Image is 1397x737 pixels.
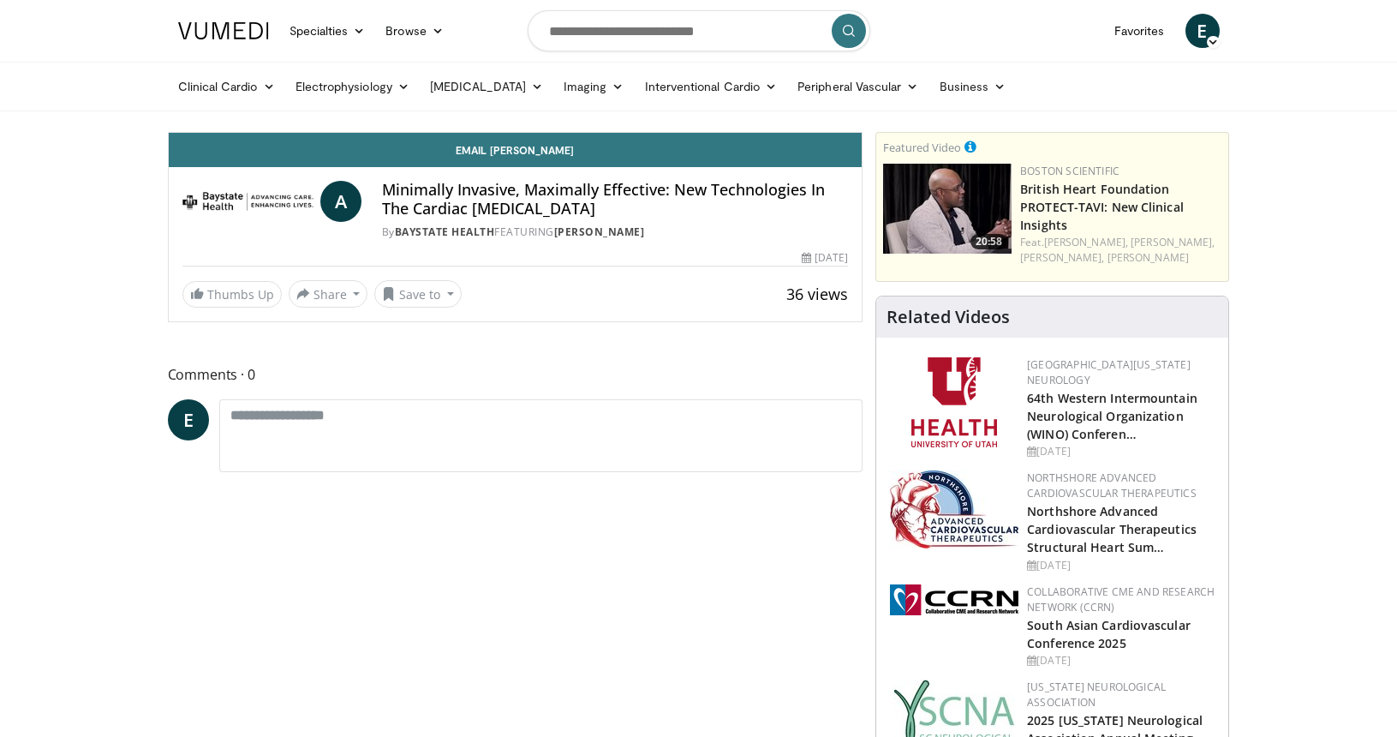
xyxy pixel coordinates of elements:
[1027,584,1215,614] a: Collaborative CME and Research Network (CCRN)
[890,584,1018,615] img: a04ee3ba-8487-4636-b0fb-5e8d268f3737.png.150x105_q85_autocrop_double_scale_upscale_version-0.2.png
[1027,470,1197,500] a: NorthShore Advanced Cardiovascular Therapeutics
[1020,181,1184,233] a: British Heart Foundation PROTECT-TAVI: New Clinical Insights
[169,133,863,167] a: Email [PERSON_NAME]
[182,281,282,308] a: Thumbs Up
[1020,250,1104,265] a: [PERSON_NAME],
[168,69,285,104] a: Clinical Cardio
[285,69,420,104] a: Electrophysiology
[970,234,1007,249] span: 20:58
[320,181,361,222] a: A
[553,69,635,104] a: Imaging
[1027,680,1166,710] a: [US_STATE] Neurological Association
[1027,444,1215,459] div: [DATE]
[635,69,788,104] a: Interventional Cardio
[374,280,462,308] button: Save to
[1020,164,1119,178] a: Boston Scientific
[1027,558,1215,573] div: [DATE]
[883,164,1012,254] img: 20bd0fbb-f16b-4abd-8bd0-1438f308da47.150x105_q85_crop-smart_upscale.jpg
[787,69,928,104] a: Peripheral Vascular
[1027,357,1191,387] a: [GEOGRAPHIC_DATA][US_STATE] Neurology
[382,225,848,240] div: By FEATURING
[887,307,1010,327] h4: Related Videos
[1020,235,1221,266] div: Feat.
[554,225,645,239] a: [PERSON_NAME]
[375,14,454,48] a: Browse
[1027,653,1215,668] div: [DATE]
[890,470,1018,548] img: 45d48ad7-5dc9-4e2c-badc-8ed7b7f471c1.jpg.150x105_q85_autocrop_double_scale_upscale_version-0.2.jpg
[168,399,209,440] a: E
[528,10,870,51] input: Search topics, interventions
[802,250,848,266] div: [DATE]
[420,69,553,104] a: [MEDICAL_DATA]
[1185,14,1220,48] a: E
[1027,617,1191,651] a: South Asian Cardiovascular Conference 2025
[289,280,368,308] button: Share
[1104,14,1175,48] a: Favorites
[395,225,495,239] a: Baystate Health
[911,357,997,447] img: f6362829-b0a3-407d-a044-59546adfd345.png.150x105_q85_autocrop_double_scale_upscale_version-0.2.png
[1027,503,1197,555] a: Northshore Advanced Cardiovascular Therapeutics Structural Heart Sum…
[929,69,1017,104] a: Business
[1027,390,1197,442] a: 64th Western Intermountain Neurological Organization (WINO) Conferen…
[182,181,313,222] img: Baystate Health
[883,164,1012,254] a: 20:58
[178,22,269,39] img: VuMedi Logo
[1131,235,1215,249] a: [PERSON_NAME],
[382,181,848,218] h4: Minimally Invasive, Maximally Effective: New Technologies In The Cardiac [MEDICAL_DATA]
[168,363,863,386] span: Comments 0
[1107,250,1189,265] a: [PERSON_NAME]
[1044,235,1128,249] a: [PERSON_NAME],
[786,284,848,304] span: 36 views
[883,140,961,155] small: Featured Video
[279,14,376,48] a: Specialties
